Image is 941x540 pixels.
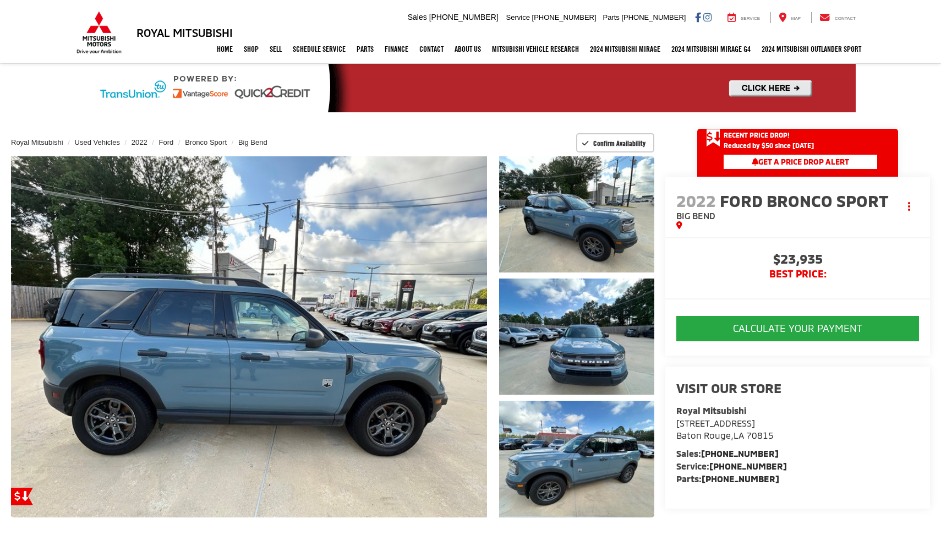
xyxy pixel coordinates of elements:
a: 2024 Mitsubishi Mirage G4 [666,35,756,63]
span: Ford Bronco Sport [720,190,892,210]
span: Contact [835,16,856,21]
a: Royal Mitsubishi [11,138,63,146]
span: Baton Rouge [676,430,731,440]
a: Parts: Opens in a new tab [351,35,379,63]
span: Parts [603,13,619,21]
span: Recent Price Drop! [724,130,790,140]
span: , [676,430,774,440]
span: LA [734,430,744,440]
a: Contact [811,12,864,23]
span: Service [741,16,760,21]
a: About Us [449,35,486,63]
strong: Parts: [676,473,779,484]
button: CALCULATE YOUR PAYMENT [676,316,919,341]
a: Bronco Sport [185,138,227,146]
a: [STREET_ADDRESS] Baton Rouge,LA 70815 [676,418,774,441]
span: Reduced by $50 since [DATE] [724,142,877,149]
a: Mitsubishi Vehicle Research [486,35,584,63]
span: Big Bend [676,210,715,221]
a: Expand Photo 3 [499,401,654,517]
span: [PHONE_NUMBER] [429,13,499,21]
img: Mitsubishi [74,11,124,54]
a: Get Price Drop Alert Recent Price Drop! [697,129,898,142]
button: Actions [900,197,919,216]
a: 2024 Mitsubishi Mirage [584,35,666,63]
strong: Royal Mitsubishi [676,405,746,416]
a: Instagram: Click to visit our Instagram page [703,13,712,21]
strong: Sales: [676,448,779,459]
h2: Visit our Store [676,381,919,395]
a: Contact [414,35,449,63]
img: 2022 Ford Bronco Sport Big Bend [497,277,655,396]
a: Home [211,35,238,63]
a: Schedule Service: Opens in a new tab [287,35,351,63]
img: 2022 Ford Bronco Sport Big Bend [497,400,655,519]
a: Expand Photo 0 [11,156,487,517]
a: Big Bend [238,138,267,146]
span: BEST PRICE: [676,269,919,280]
a: 2022 [132,138,147,146]
span: Get a Price Drop Alert [752,157,849,166]
a: Service [719,12,768,23]
a: Shop [238,35,264,63]
span: 2022 [676,190,716,210]
a: Expand Photo 1 [499,156,654,272]
a: Sell [264,35,287,63]
a: Expand Photo 2 [499,279,654,395]
button: Confirm Availability [576,133,655,152]
img: 2022 Ford Bronco Sport Big Bend [6,155,492,519]
span: Confirm Availability [593,139,645,148]
a: Map [770,12,809,23]
span: Sales [408,13,427,21]
a: [PHONE_NUMBER] [701,448,779,459]
span: Get Price Drop Alert [706,129,720,148]
a: Get Price Drop Alert [11,488,33,505]
img: Quick2Credit [85,64,856,112]
span: $23,935 [676,252,919,269]
a: Used Vehicles [75,138,120,146]
span: [PHONE_NUMBER] [532,13,597,21]
a: Ford [159,138,174,146]
span: Service [506,13,530,21]
span: [STREET_ADDRESS] [676,418,755,428]
span: [PHONE_NUMBER] [621,13,686,21]
a: 2024 Mitsubishi Outlander SPORT [756,35,867,63]
a: Finance [379,35,414,63]
a: Facebook: Click to visit our Facebook page [695,13,701,21]
span: dropdown dots [908,202,910,211]
a: [PHONE_NUMBER] [702,473,779,484]
strong: Service: [676,461,787,471]
span: 70815 [746,430,774,440]
span: Map [791,16,801,21]
a: [PHONE_NUMBER] [709,461,787,471]
img: 2022 Ford Bronco Sport Big Bend [497,155,655,274]
h3: Royal Mitsubishi [136,26,233,39]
